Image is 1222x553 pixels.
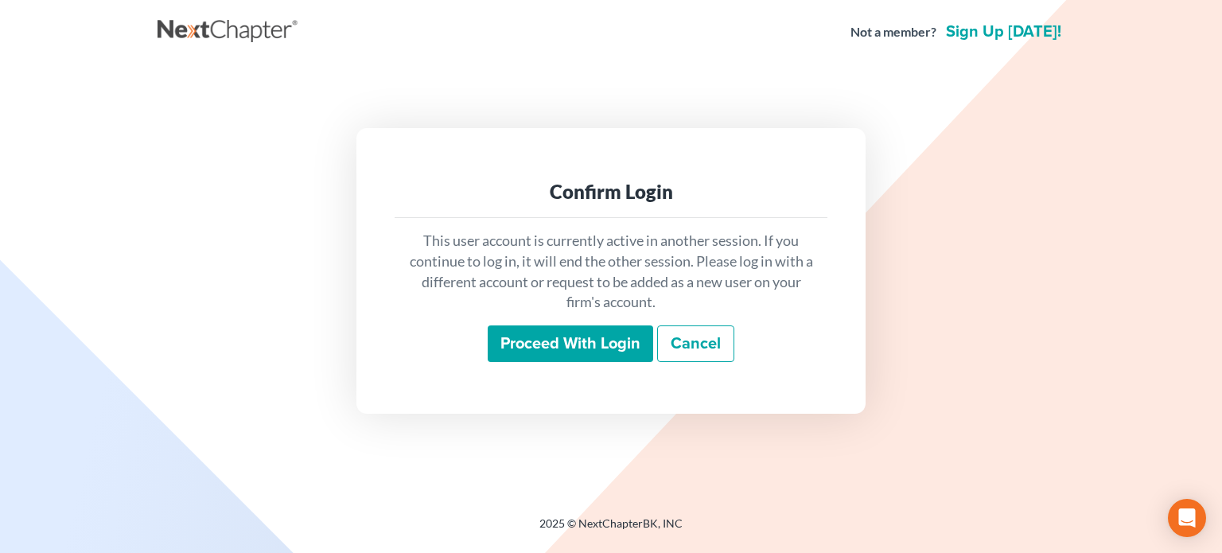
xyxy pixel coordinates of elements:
strong: Not a member? [850,23,936,41]
a: Cancel [657,325,734,362]
a: Sign up [DATE]! [943,24,1064,40]
p: This user account is currently active in another session. If you continue to log in, it will end ... [407,231,815,313]
div: 2025 © NextChapterBK, INC [158,516,1064,544]
input: Proceed with login [488,325,653,362]
div: Open Intercom Messenger [1168,499,1206,537]
div: Confirm Login [407,179,815,204]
